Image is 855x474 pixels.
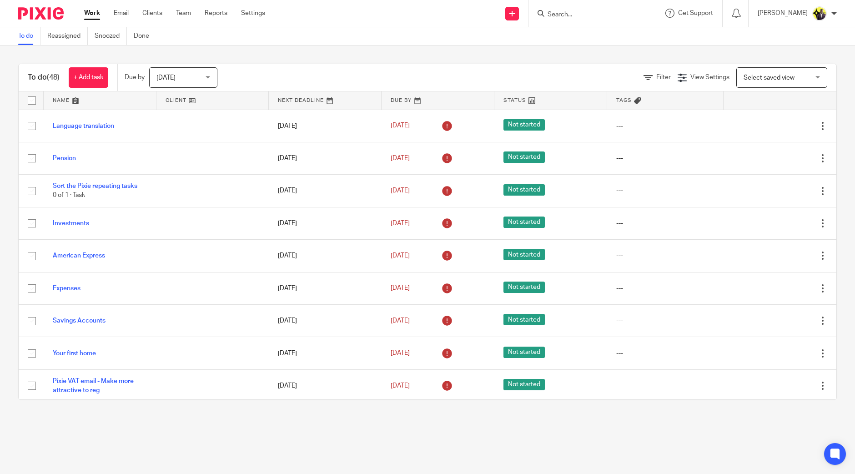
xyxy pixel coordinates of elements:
[53,220,89,227] a: Investments
[391,187,410,194] span: [DATE]
[616,154,715,163] div: ---
[391,285,410,292] span: [DATE]
[269,110,382,142] td: [DATE]
[391,318,410,324] span: [DATE]
[616,316,715,325] div: ---
[616,186,715,195] div: ---
[503,151,545,163] span: Not started
[503,347,545,358] span: Not started
[269,142,382,174] td: [DATE]
[269,240,382,272] td: [DATE]
[53,183,137,189] a: Sort the Pixie repeating tasks
[134,27,156,45] a: Done
[18,27,40,45] a: To do
[744,75,795,81] span: Select saved view
[391,220,410,227] span: [DATE]
[269,175,382,207] td: [DATE]
[53,378,134,393] a: Pixie VAT email - Make more attractive to reg
[269,207,382,239] td: [DATE]
[503,217,545,228] span: Not started
[269,272,382,304] td: [DATE]
[503,184,545,196] span: Not started
[205,9,227,18] a: Reports
[616,98,632,103] span: Tags
[547,11,629,19] input: Search
[241,9,265,18] a: Settings
[176,9,191,18] a: Team
[53,155,76,161] a: Pension
[616,284,715,293] div: ---
[53,123,114,129] a: Language translation
[758,9,808,18] p: [PERSON_NAME]
[503,379,545,390] span: Not started
[616,381,715,390] div: ---
[503,314,545,325] span: Not started
[84,9,100,18] a: Work
[53,318,106,324] a: Savings Accounts
[391,350,410,356] span: [DATE]
[690,74,729,81] span: View Settings
[18,7,64,20] img: Pixie
[391,123,410,129] span: [DATE]
[391,252,410,259] span: [DATE]
[616,121,715,131] div: ---
[616,251,715,260] div: ---
[656,74,671,81] span: Filter
[47,27,88,45] a: Reassigned
[503,119,545,131] span: Not started
[269,337,382,369] td: [DATE]
[47,74,60,81] span: (48)
[53,192,85,199] span: 0 of 1 · Task
[53,350,96,357] a: Your first home
[503,282,545,293] span: Not started
[391,383,410,389] span: [DATE]
[53,252,105,259] a: American Express
[269,305,382,337] td: [DATE]
[69,67,108,88] a: + Add task
[95,27,127,45] a: Snoozed
[678,10,713,16] span: Get Support
[156,75,176,81] span: [DATE]
[114,9,129,18] a: Email
[53,285,80,292] a: Expenses
[812,6,827,21] img: Yemi-Starbridge.jpg
[616,219,715,228] div: ---
[269,369,382,402] td: [DATE]
[125,73,145,82] p: Due by
[142,9,162,18] a: Clients
[28,73,60,82] h1: To do
[616,349,715,358] div: ---
[391,155,410,161] span: [DATE]
[503,249,545,260] span: Not started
